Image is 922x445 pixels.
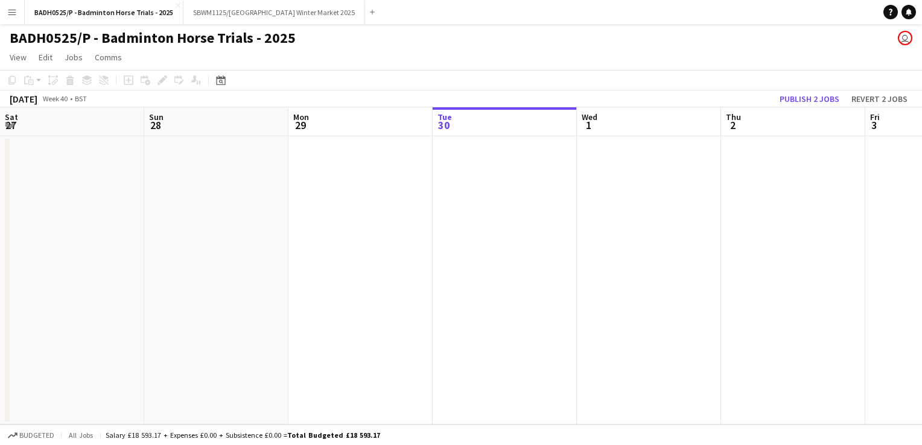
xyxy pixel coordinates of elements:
[868,118,880,132] span: 3
[437,112,452,122] span: Tue
[726,112,741,122] span: Thu
[775,91,844,107] button: Publish 2 jobs
[898,31,912,45] app-user-avatar: Grace Shorten
[847,91,912,107] button: Revert 2 jobs
[287,431,380,440] span: Total Budgeted £18 593.17
[65,52,83,63] span: Jobs
[95,52,122,63] span: Comms
[40,94,70,103] span: Week 40
[580,118,597,132] span: 1
[66,431,95,440] span: All jobs
[60,49,87,65] a: Jobs
[34,49,57,65] a: Edit
[291,118,309,132] span: 29
[10,52,27,63] span: View
[75,94,87,103] div: BST
[25,1,183,24] button: BADH0525/P - Badminton Horse Trials - 2025
[6,429,56,442] button: Budgeted
[436,118,452,132] span: 30
[293,112,309,122] span: Mon
[10,29,296,47] h1: BADH0525/P - Badminton Horse Trials - 2025
[90,49,127,65] a: Comms
[19,431,54,440] span: Budgeted
[106,431,380,440] div: Salary £18 593.17 + Expenses £0.00 + Subsistence £0.00 =
[3,118,18,132] span: 27
[149,112,164,122] span: Sun
[183,1,365,24] button: SBWM1125/[GEOGRAPHIC_DATA] Winter Market 2025
[724,118,741,132] span: 2
[39,52,52,63] span: Edit
[582,112,597,122] span: Wed
[147,118,164,132] span: 28
[10,93,37,105] div: [DATE]
[5,112,18,122] span: Sat
[5,49,31,65] a: View
[870,112,880,122] span: Fri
